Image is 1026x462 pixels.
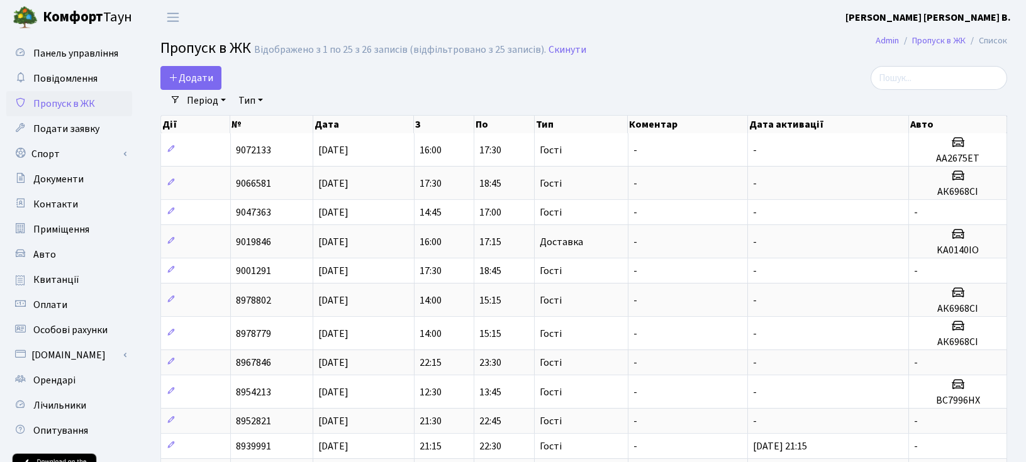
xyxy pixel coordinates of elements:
input: Пошук... [871,66,1007,90]
span: - [753,356,757,370]
span: 9001291 [236,264,271,278]
span: Таун [43,7,132,28]
span: Додати [169,71,213,85]
span: - [753,206,757,219]
a: Приміщення [6,217,132,242]
span: - [633,235,637,249]
span: 8967846 [236,356,271,370]
a: Орендарі [6,368,132,393]
span: Пропуск в ЖК [160,37,251,59]
span: 23:30 [479,356,501,370]
span: Пропуск в ЖК [33,97,95,111]
a: Скинути [549,44,586,56]
span: 22:45 [479,414,501,428]
span: Гості [540,329,562,339]
span: Гості [540,266,562,276]
a: Особові рахунки [6,317,132,343]
th: Дата активації [748,116,909,133]
a: Опитування [6,418,132,443]
span: Гості [540,179,562,189]
h5: KA0140IO [914,245,1001,256]
span: - [633,143,637,157]
th: Авто [909,116,1007,133]
span: Орендарі [33,373,75,387]
span: 21:30 [420,414,442,428]
span: [DATE] [318,264,349,278]
span: [DATE] [318,294,349,307]
span: - [753,294,757,307]
span: Гості [540,441,562,451]
span: 17:30 [479,143,501,157]
th: Дії [161,116,230,133]
a: Додати [160,66,221,90]
span: - [914,264,918,278]
span: - [753,264,757,278]
span: 16:00 [420,235,442,249]
span: Панель управління [33,47,118,60]
span: Гості [540,387,562,397]
a: Пропуск в ЖК [912,34,966,47]
span: - [914,206,918,219]
span: [DATE] [318,385,349,399]
span: - [633,177,637,190]
span: - [633,206,637,219]
span: [DATE] [318,235,349,249]
th: По [474,116,535,133]
th: Коментар [628,116,747,133]
span: Гості [540,358,562,368]
span: - [753,385,757,399]
span: 18:45 [479,177,501,190]
a: Лічильники [6,393,132,418]
h5: АК6968СІ [914,186,1001,198]
h5: ВС7996НХ [914,395,1001,407]
span: 17:30 [420,264,442,278]
span: - [753,177,757,190]
li: Список [966,34,1007,48]
span: 8978779 [236,327,271,341]
span: 9072133 [236,143,271,157]
span: - [914,439,918,453]
span: Повідомлення [33,72,98,85]
span: 13:45 [479,385,501,399]
span: 9019846 [236,235,271,249]
span: 15:15 [479,294,501,307]
span: Доставка [540,237,583,247]
span: [DATE] [318,177,349,190]
img: logo.png [13,5,38,30]
span: [DATE] [318,439,349,453]
span: - [633,294,637,307]
h5: АК6968СІ [914,336,1001,348]
span: [DATE] [318,414,349,428]
a: Панель управління [6,41,132,66]
span: Лічильники [33,399,86,412]
span: 22:15 [420,356,442,370]
a: [DOMAIN_NAME] [6,343,132,368]
span: Приміщення [33,223,89,236]
span: 15:15 [479,327,501,341]
span: 9066581 [236,177,271,190]
span: - [753,327,757,341]
b: Комфорт [43,7,103,27]
th: З [414,116,474,133]
a: Тип [233,90,268,111]
span: - [633,385,637,399]
th: № [230,116,313,133]
a: Контакти [6,192,132,217]
span: - [753,143,757,157]
b: [PERSON_NAME] [PERSON_NAME] В. [845,11,1011,25]
span: Опитування [33,424,88,437]
a: Спорт [6,141,132,167]
span: Подати заявку [33,122,99,136]
span: Гості [540,295,562,305]
span: 14:00 [420,327,442,341]
span: Документи [33,172,84,186]
span: - [633,264,637,278]
div: Відображено з 1 по 25 з 26 записів (відфільтровано з 25 записів). [254,44,546,56]
a: Admin [876,34,899,47]
a: Період [182,90,231,111]
span: Авто [33,248,56,261]
span: 22:30 [479,439,501,453]
span: 17:00 [479,206,501,219]
span: - [633,439,637,453]
th: Дата [313,116,414,133]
